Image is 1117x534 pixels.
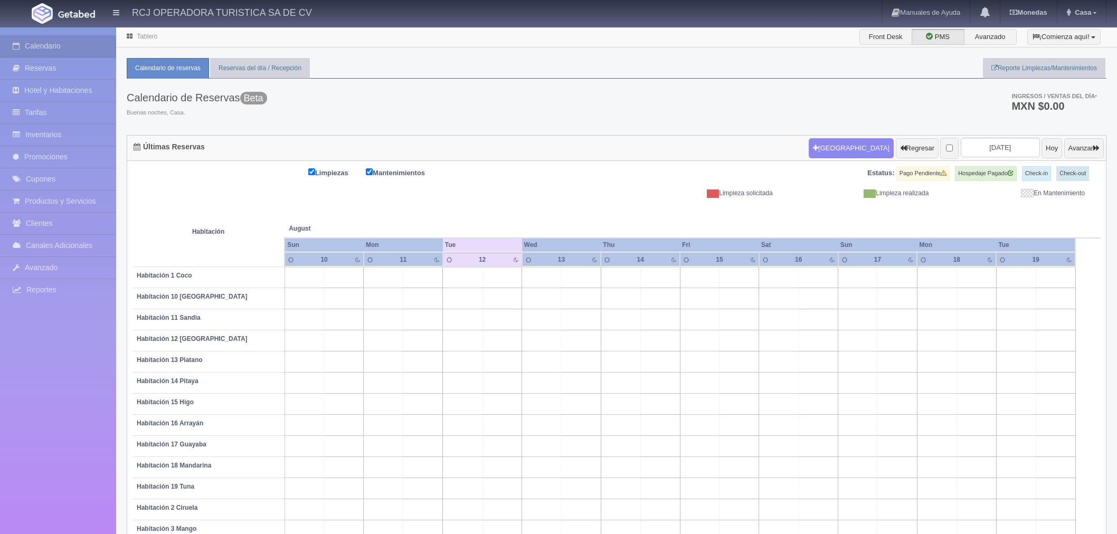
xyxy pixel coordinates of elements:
[308,166,364,178] label: Limpiezas
[137,33,157,40] a: Tablero
[867,168,894,178] label: Estatus:
[58,10,95,18] img: Getabed
[917,238,996,252] th: Mon
[308,168,315,175] input: Limpiezas
[549,255,574,264] div: 13
[707,255,732,264] div: 15
[896,138,939,158] button: Regresar
[137,462,211,469] b: Habitación 18 Mandarina
[781,189,937,198] div: Limpieza realizada
[859,29,912,45] label: Front Desk
[1022,166,1051,181] label: Check-in
[137,356,203,364] b: Habitación 13 Platano
[809,138,894,158] button: [GEOGRAPHIC_DATA]
[1011,93,1097,99] span: Ingresos / Ventas del día
[1011,101,1097,111] h3: MXN $0.00
[127,92,267,103] h3: Calendario de Reservas
[1072,8,1091,16] span: Casa
[680,238,759,252] th: Fri
[364,238,443,252] th: Mon
[759,238,838,252] th: Sat
[896,166,950,181] label: Pago Pendiente
[624,189,781,198] div: Limpieza solicitada
[240,92,267,104] span: Beta
[137,377,198,385] b: Habitación 14 Pitaya
[865,255,890,264] div: 17
[1042,138,1062,158] button: Hoy
[391,255,416,264] div: 11
[912,29,964,45] label: PMS
[137,441,206,448] b: Habitación 17 Guayaba
[132,5,312,18] h4: RCJ OPERADORA TURISTICA SA DE CV
[137,293,248,300] b: Habitación 10 [GEOGRAPHIC_DATA]
[134,143,205,151] h4: Últimas Reservas
[936,189,1093,198] div: En Mantenimiento
[1024,255,1048,264] div: 19
[366,168,373,175] input: Mantenimientos
[1056,166,1089,181] label: Check-out
[964,29,1017,45] label: Avanzado
[137,525,196,532] b: Habitación 3 Mango
[1010,8,1047,16] b: Monedas
[838,238,917,252] th: Sun
[137,398,194,406] b: Habitación 15 Higo
[210,58,310,79] a: Reservas del día / Recepción
[192,228,224,236] strong: Habitación
[127,58,209,79] a: Calendario de reservas
[443,238,522,252] th: Tue
[628,255,653,264] div: 14
[944,255,969,264] div: 18
[312,255,337,264] div: 10
[366,166,441,178] label: Mantenimientos
[285,238,364,252] th: Sun
[1027,29,1101,45] button: ¡Comienza aquí!
[522,238,601,252] th: Wed
[289,224,439,233] span: August
[127,109,267,117] span: Buenas noches, Casa.
[137,419,203,427] b: Habitación 16 Arrayán
[786,255,811,264] div: 16
[137,335,248,342] b: Habitación 12 [GEOGRAPHIC_DATA]
[601,238,680,252] th: Thu
[996,238,1075,252] th: Tue
[137,504,197,511] b: Habitación 2 Ciruela
[983,58,1105,79] a: Reporte Limpiezas/Mantenimientos
[470,255,495,264] div: 12
[137,314,201,321] b: Habitación 11 Sandia
[955,166,1017,181] label: Hospedaje Pagado
[1064,138,1104,158] button: Avanzar
[32,3,53,24] img: Getabed
[137,483,194,490] b: Habitación 19 Tuna
[137,272,192,279] b: Habitación 1 Coco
